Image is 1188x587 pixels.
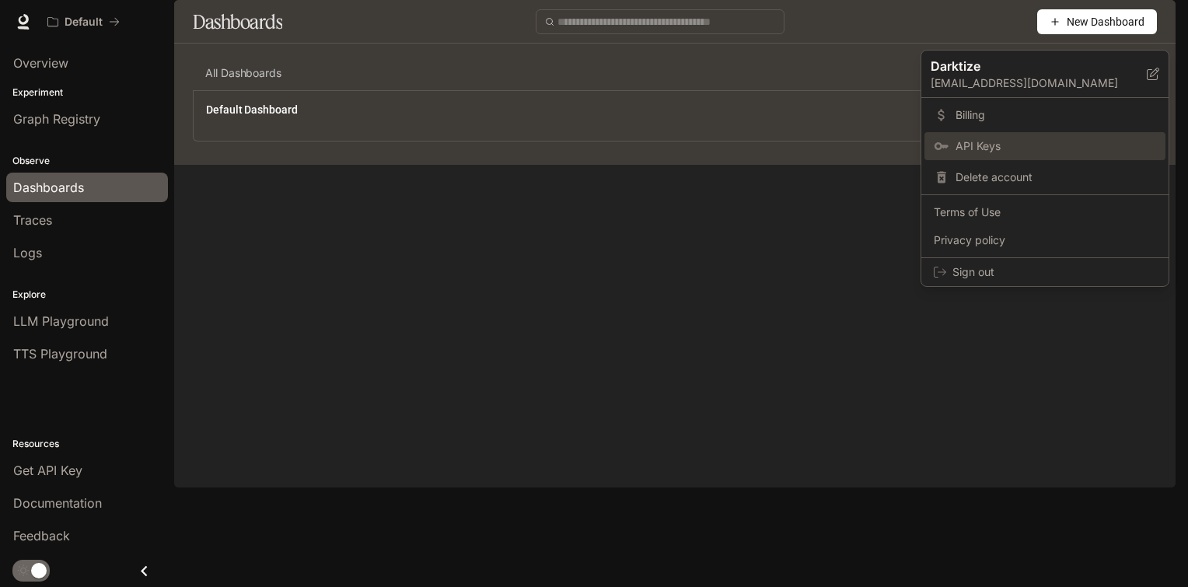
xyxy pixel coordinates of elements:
[931,57,1122,75] p: Darktize
[931,75,1147,91] p: [EMAIL_ADDRESS][DOMAIN_NAME]
[934,232,1156,248] span: Privacy policy
[956,107,1156,123] span: Billing
[956,138,1156,154] span: API Keys
[924,101,1165,129] a: Billing
[952,264,1156,280] span: Sign out
[924,132,1165,160] a: API Keys
[924,198,1165,226] a: Terms of Use
[956,169,1156,185] span: Delete account
[934,204,1156,220] span: Terms of Use
[924,163,1165,191] div: Delete account
[921,51,1169,98] div: Darktize[EMAIL_ADDRESS][DOMAIN_NAME]
[924,226,1165,254] a: Privacy policy
[921,258,1169,286] div: Sign out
